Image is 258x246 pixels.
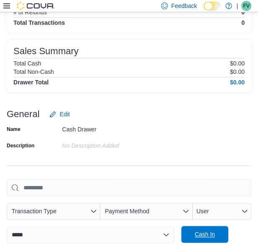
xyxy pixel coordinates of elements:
span: Transaction Type [12,208,57,215]
h4: $0.00 [230,79,245,86]
h4: Drawer Total [13,79,49,86]
h4: Total Transactions [13,19,65,26]
h4: 0 [241,19,245,26]
span: Dark Mode [203,10,204,11]
div: Felix Vape [241,1,251,11]
p: $0.00 [230,68,245,75]
h6: # of Refunds [13,9,47,16]
label: Description [7,142,34,149]
span: Payment Method [105,208,149,215]
h6: Total Non-Cash [13,68,54,75]
button: Cash In [181,226,228,243]
h3: Sales Summary [13,46,78,56]
div: No Description added [62,139,175,149]
button: Edit [46,106,73,123]
input: Dark Mode [203,2,221,10]
button: Payment Method [100,203,193,220]
span: User [196,208,209,215]
h3: General [7,109,39,119]
span: Edit [60,110,70,118]
span: Feedback [171,2,197,10]
p: $0.00 [230,60,245,67]
label: Name [7,126,21,133]
img: Cova [17,2,55,10]
span: FV [243,1,249,11]
button: Transaction Type [7,203,100,220]
span: Cash In [195,230,215,238]
h6: Total Cash [13,60,41,67]
div: Cash Drawer [62,123,175,133]
input: This is a search bar. As you type, the results lower in the page will automatically filter. [7,179,251,196]
p: | [236,1,238,11]
button: User [193,203,251,220]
